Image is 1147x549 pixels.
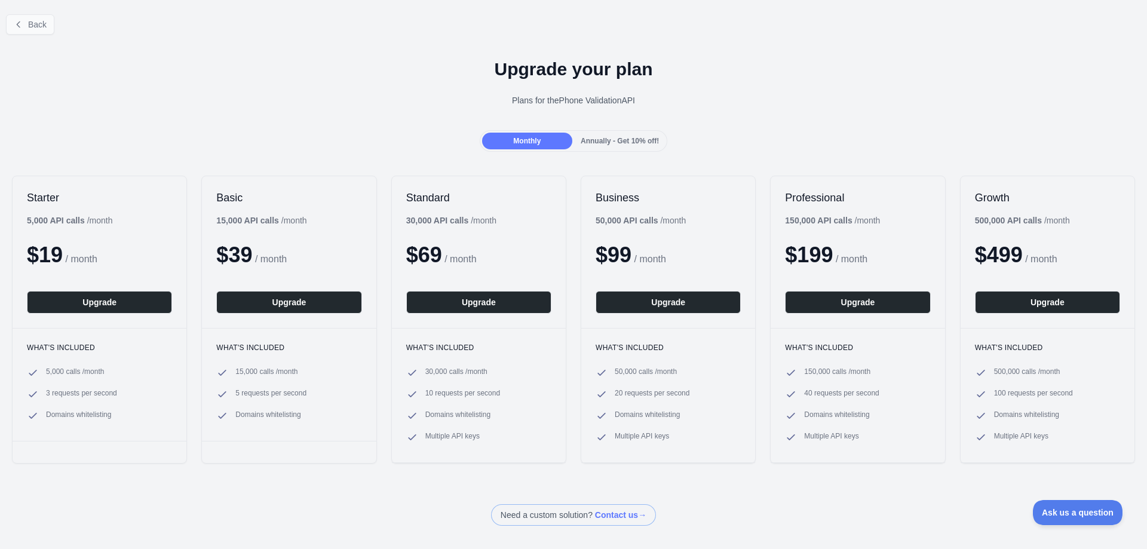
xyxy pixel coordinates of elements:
h2: Business [596,191,741,205]
b: 30,000 API calls [406,216,469,225]
div: / month [785,214,880,226]
h2: Standard [406,191,551,205]
span: $ 99 [596,243,631,267]
div: / month [596,214,686,226]
span: $ 199 [785,243,833,267]
b: 50,000 API calls [596,216,658,225]
iframe: Toggle Customer Support [1033,500,1123,525]
div: / month [406,214,496,226]
h2: Professional [785,191,930,205]
b: 150,000 API calls [785,216,852,225]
